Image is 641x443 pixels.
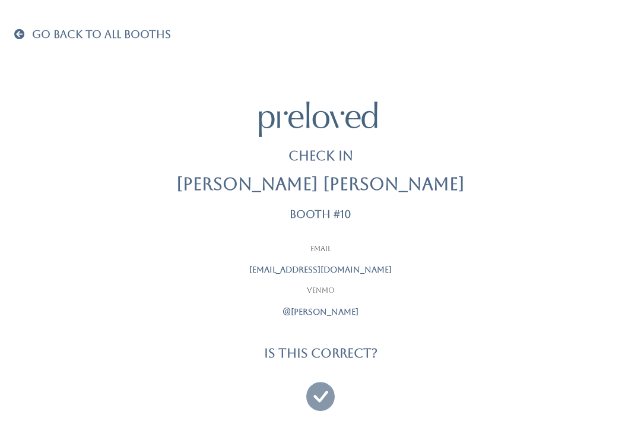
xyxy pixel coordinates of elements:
[172,306,469,318] p: @[PERSON_NAME]
[172,264,469,276] p: [EMAIL_ADDRESS][DOMAIN_NAME]
[176,175,465,194] h2: [PERSON_NAME] [PERSON_NAME]
[288,147,353,166] p: Check In
[264,346,377,360] h4: Is this correct?
[259,102,377,137] img: preloved logo
[172,244,469,255] p: Email
[290,208,351,220] p: Booth #10
[14,29,171,41] a: Go Back To All Booths
[172,286,469,296] p: Venmo
[32,28,171,40] span: Go Back To All Booths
